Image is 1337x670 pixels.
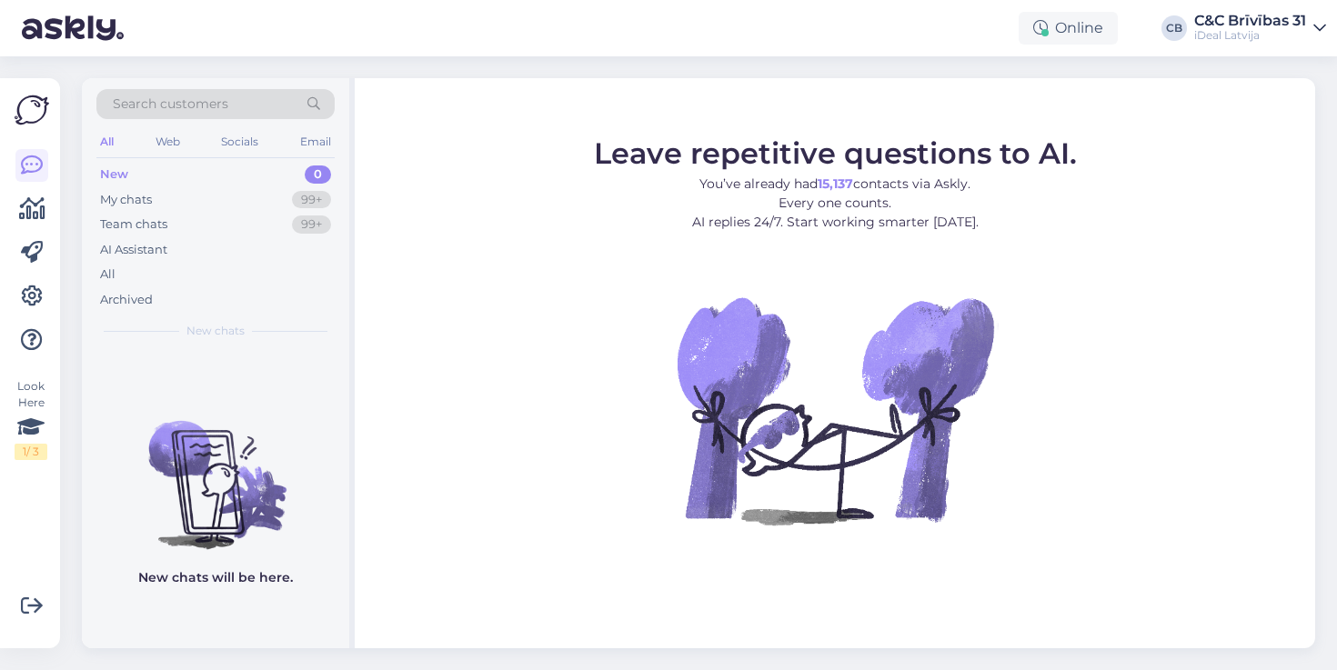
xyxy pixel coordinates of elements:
span: Search customers [113,95,228,114]
p: You’ve already had contacts via Askly. Every one counts. AI replies 24/7. Start working smarter [... [594,175,1077,232]
div: CB [1161,15,1187,41]
div: Socials [217,130,262,154]
div: Online [1019,12,1118,45]
div: 99+ [292,215,331,234]
div: All [100,265,116,284]
div: Email [297,130,335,154]
div: Look Here [15,378,47,460]
div: 1 / 3 [15,444,47,460]
div: Archived [100,291,153,309]
img: No chats [82,388,349,552]
p: New chats will be here. [138,568,293,587]
div: 0 [305,165,331,184]
div: My chats [100,191,152,209]
div: Web [152,130,184,154]
div: New [100,165,128,184]
span: New chats [186,323,245,339]
div: 99+ [292,191,331,209]
div: AI Assistant [100,241,167,259]
div: C&C Brīvības 31 [1194,14,1306,28]
b: 15,137 [818,175,853,192]
span: Leave repetitive questions to AI. [594,135,1077,171]
a: C&C Brīvības 31iDeal Latvija [1194,14,1326,43]
img: No Chat active [671,246,999,574]
div: All [96,130,117,154]
img: Askly Logo [15,93,49,127]
div: iDeal Latvija [1194,28,1306,43]
div: Team chats [100,215,167,234]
